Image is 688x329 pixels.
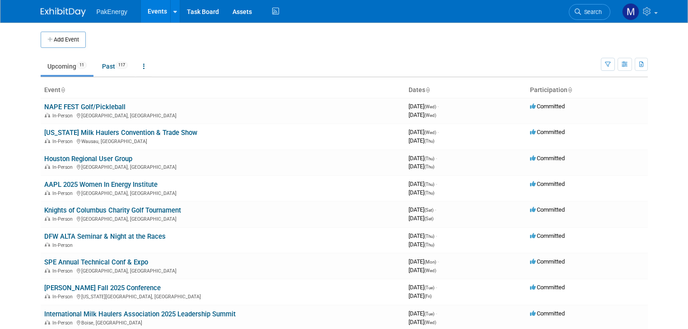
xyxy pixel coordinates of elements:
a: Sort by Participation Type [567,86,572,93]
span: (Fri) [424,294,432,299]
span: (Thu) [424,242,434,247]
div: [GEOGRAPHIC_DATA], [GEOGRAPHIC_DATA] [44,111,401,119]
span: In-Person [52,268,75,274]
span: [DATE] [409,103,439,110]
img: Mary Walker [622,3,639,20]
a: Sort by Start Date [425,86,430,93]
img: In-Person Event [45,139,50,143]
div: [GEOGRAPHIC_DATA], [GEOGRAPHIC_DATA] [44,163,401,170]
span: (Thu) [424,164,434,169]
span: In-Person [52,320,75,326]
span: [DATE] [409,137,434,144]
span: In-Person [52,294,75,300]
span: (Thu) [424,139,434,144]
span: Committed [530,181,565,187]
img: In-Person Event [45,216,50,221]
span: In-Person [52,139,75,144]
a: [PERSON_NAME] Fall 2025 Conference [44,284,161,292]
span: [DATE] [409,232,437,239]
a: Knights of Columbus Charity Golf Tournament [44,206,181,214]
span: - [437,129,439,135]
span: In-Person [52,242,75,248]
span: (Wed) [424,320,436,325]
span: [DATE] [409,258,439,265]
a: [US_STATE] Milk Haulers Convention & Trade Show [44,129,197,137]
span: PakEnergy [97,8,127,15]
span: - [437,103,439,110]
a: Search [569,4,610,20]
img: In-Person Event [45,113,50,117]
th: Dates [405,83,526,98]
span: (Tue) [424,311,434,316]
a: DFW ALTA Seminar & Night at the Races [44,232,166,241]
span: Search [581,9,602,15]
img: In-Person Event [45,242,50,247]
span: - [436,310,437,317]
span: In-Person [52,113,75,119]
img: In-Person Event [45,268,50,273]
span: (Wed) [424,104,436,109]
span: Committed [530,284,565,291]
img: In-Person Event [45,320,50,324]
span: [DATE] [409,319,436,325]
span: In-Person [52,190,75,196]
div: [US_STATE][GEOGRAPHIC_DATA], [GEOGRAPHIC_DATA] [44,292,401,300]
div: Wausau, [GEOGRAPHIC_DATA] [44,137,401,144]
a: Past117 [95,58,135,75]
button: Add Event [41,32,86,48]
span: In-Person [52,164,75,170]
span: 11 [77,62,87,69]
span: (Wed) [424,113,436,118]
span: - [436,232,437,239]
span: [DATE] [409,111,436,118]
a: NAPE FEST Golf/Pickleball [44,103,126,111]
span: [DATE] [409,129,439,135]
span: - [435,206,436,213]
span: (Thu) [424,156,434,161]
a: Upcoming11 [41,58,93,75]
span: In-Person [52,216,75,222]
span: [DATE] [409,155,437,162]
span: [DATE] [409,267,436,273]
span: - [436,181,437,187]
span: (Tue) [424,285,434,290]
span: (Thu) [424,190,434,195]
div: [GEOGRAPHIC_DATA], [GEOGRAPHIC_DATA] [44,267,401,274]
span: Committed [530,129,565,135]
a: SPE Annual Technical Conf & Expo [44,258,148,266]
span: Committed [530,310,565,317]
span: - [437,258,439,265]
span: [DATE] [409,181,437,187]
span: - [436,284,437,291]
span: (Thu) [424,182,434,187]
a: Houston Regional User Group [44,155,132,163]
th: Event [41,83,405,98]
th: Participation [526,83,648,98]
span: (Sat) [424,208,433,213]
a: International Milk Haulers Association 2025 Leadership Summit [44,310,236,318]
a: Sort by Event Name [60,86,65,93]
span: [DATE] [409,163,434,170]
span: (Wed) [424,268,436,273]
img: In-Person Event [45,190,50,195]
img: In-Person Event [45,164,50,169]
span: 117 [116,62,128,69]
span: Committed [530,206,565,213]
img: ExhibitDay [41,8,86,17]
span: (Mon) [424,259,436,264]
span: (Wed) [424,130,436,135]
span: [DATE] [409,215,433,222]
img: In-Person Event [45,294,50,298]
span: Committed [530,258,565,265]
a: AAPL 2025 Women In Energy Institute [44,181,158,189]
span: [DATE] [409,206,436,213]
span: [DATE] [409,241,434,248]
span: (Sat) [424,216,433,221]
span: [DATE] [409,189,434,196]
span: Committed [530,232,565,239]
div: [GEOGRAPHIC_DATA], [GEOGRAPHIC_DATA] [44,189,401,196]
span: [DATE] [409,292,432,299]
div: Boise, [GEOGRAPHIC_DATA] [44,319,401,326]
span: Committed [530,103,565,110]
span: - [436,155,437,162]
